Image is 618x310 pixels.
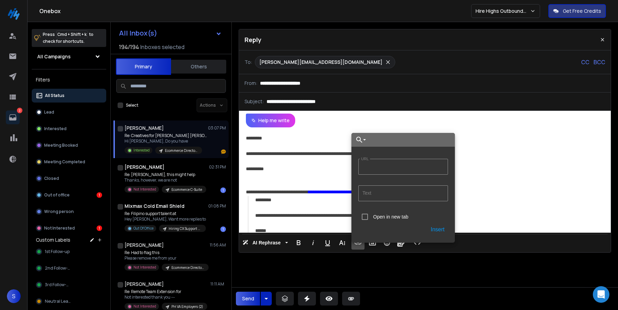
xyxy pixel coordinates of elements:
span: 2nd Follow-up [45,265,73,271]
button: All Inbox(s) [113,26,227,40]
p: Lead [44,109,54,115]
span: 194 / 194 [119,43,139,51]
p: 11:11 AM [210,281,226,287]
p: All Status [45,93,64,98]
button: Code View [411,236,424,250]
div: 1 [220,226,226,232]
label: Text [362,190,371,196]
h3: Filters [32,75,106,85]
button: Others [171,59,226,74]
button: Help me write [246,114,295,127]
span: Neutral Leads [45,299,73,304]
a: 2 [6,110,20,124]
p: Not Interested [133,187,156,192]
p: Interested [44,126,67,132]
h1: [PERSON_NAME] [124,164,165,171]
p: Closed [44,176,59,181]
button: Meeting Booked [32,138,106,152]
p: Interested [133,148,150,153]
button: Meeting Completed [32,155,106,169]
p: CC [581,58,589,66]
p: Not interested thank you --- [124,294,207,300]
img: logo [7,7,21,21]
p: [PERSON_NAME][EMAIL_ADDRESS][DOMAIN_NAME] [259,59,382,66]
p: Hey [PERSON_NAME], Want more replies to [124,216,206,222]
h1: All Inbox(s) [119,30,157,37]
p: PH VA Employers (2) [171,304,203,309]
button: Interested [32,122,106,136]
label: URL [360,157,370,161]
button: All Status [32,89,106,103]
p: Not Interested [44,225,75,231]
p: Wrong person [44,209,74,214]
span: AI Rephrase [251,240,282,246]
p: 02:31 PM [209,164,226,170]
p: 03:07 PM [208,125,226,131]
p: Get Free Credits [563,8,601,14]
p: Out of office [44,192,70,198]
button: 2nd Follow-up [32,261,106,275]
button: Neutral Leads [32,294,106,308]
span: 1st Follow-up [45,249,70,254]
p: Meeting Booked [44,143,78,148]
p: Hi [PERSON_NAME], Do you have [124,138,207,144]
h1: Onebox [39,7,471,15]
button: Choose Link [351,133,367,147]
button: S [7,289,21,303]
p: Re: Remote Team Extension for [124,289,207,294]
button: Primary [116,58,171,75]
p: Subject: [245,98,264,105]
div: Open Intercom Messenger [593,286,609,303]
p: Ecommerce C-Suite [171,187,202,192]
p: BCC [594,58,605,66]
p: Not Interested [133,265,156,270]
h1: Mixmax Cold Email Shield [124,203,185,210]
p: From: [245,80,257,87]
p: To: [245,59,252,66]
p: Reply [245,35,261,45]
h3: Inboxes selected [140,43,185,51]
button: Insert [427,223,448,236]
button: Signature [395,236,408,250]
label: Select [126,103,138,108]
label: Open in new tab [373,214,408,220]
p: Re: [PERSON_NAME], this might help [124,172,206,177]
h1: [PERSON_NAME] [124,125,164,132]
p: Meeting Completed [44,159,85,165]
button: Wrong person [32,205,106,219]
button: Closed [32,172,106,185]
button: 3rd Follow-up [32,278,106,292]
p: Press to check for shortcuts. [43,31,93,45]
button: Lead [32,105,106,119]
p: Re: Creatives for [PERSON_NAME] [PERSON_NAME] [124,133,207,138]
p: Hiring CX Support and BDR [169,226,202,231]
div: 1 [97,225,102,231]
h1: [PERSON_NAME] [124,281,164,288]
span: Cmd + Shift + k [56,30,88,38]
button: Send [236,292,260,306]
p: Please remove me from your [124,255,207,261]
h3: Custom Labels [36,236,70,243]
p: Re: Filipino support talent at [124,211,206,216]
h1: All Campaigns [37,53,71,60]
button: All Campaigns [32,50,106,64]
div: 1 [220,187,226,193]
p: Not Interested [133,304,156,309]
button: 1st Follow-up [32,245,106,259]
button: Not Interested1 [32,221,106,235]
p: Re: Had to flag this [124,250,207,255]
p: 01:08 PM [208,203,226,209]
h1: [PERSON_NAME] [124,242,164,249]
p: Thanks, however, we are not [124,177,206,183]
p: Ecommerce Director/Head [171,265,205,270]
p: Hire Highs Outbound Engine [476,8,530,14]
p: Out Of Office [133,226,153,231]
button: AI Rephrase [241,236,289,250]
p: Ecommerce Director/Head [165,148,198,153]
div: 1 [97,192,102,198]
p: 2 [17,108,22,113]
button: Emoticons [380,236,393,250]
button: Out of office1 [32,188,106,202]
